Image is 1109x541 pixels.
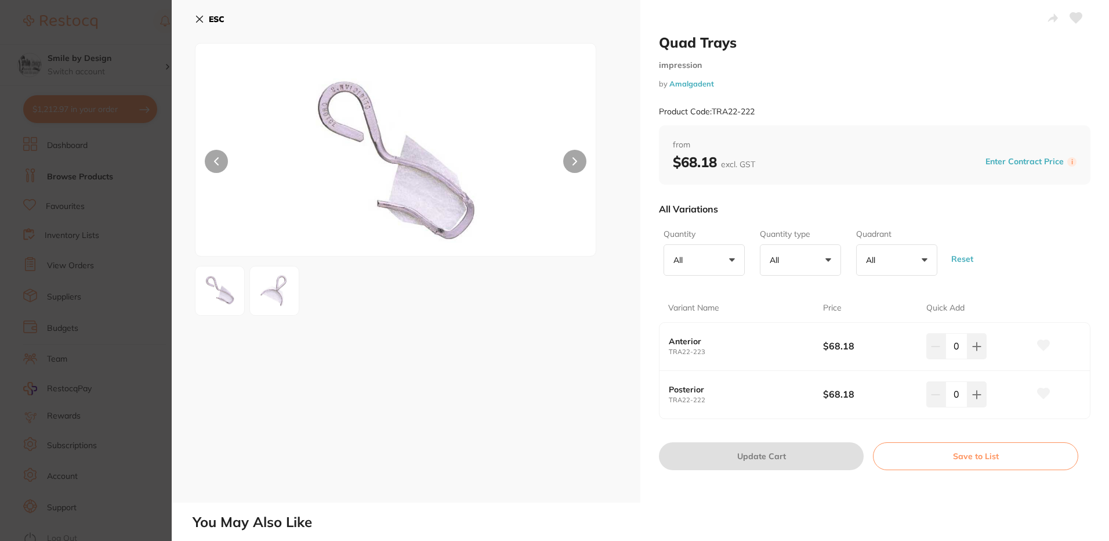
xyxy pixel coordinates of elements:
[873,442,1078,470] button: Save to List
[673,153,755,171] b: $68.18
[659,34,1090,51] h2: Quad Trays
[673,139,1077,151] span: from
[856,244,937,276] button: All
[866,255,880,265] p: All
[721,159,755,169] span: excl. GST
[1067,157,1077,167] label: i
[669,337,808,346] b: Anterior
[856,229,934,240] label: Quadrant
[659,203,718,215] p: All Variations
[664,229,741,240] label: Quantity
[669,396,823,404] small: TRA22-222
[668,302,719,314] p: Variant Name
[823,388,916,401] b: $68.18
[199,270,241,312] img: MjIyMjItanBn
[760,229,838,240] label: Quantity type
[659,80,1090,88] small: by
[770,255,784,265] p: All
[669,348,823,356] small: TRA22-223
[664,244,745,276] button: All
[276,73,516,256] img: MjIyMjItanBn
[253,270,295,312] img: MjIyMjMtanBn
[659,60,1090,70] small: impression
[926,302,965,314] p: Quick Add
[669,79,714,88] a: Amalgadent
[193,514,1104,531] h2: You May Also Like
[673,255,687,265] p: All
[209,14,224,24] b: ESC
[760,244,841,276] button: All
[948,238,977,280] button: Reset
[195,9,224,29] button: ESC
[659,442,864,470] button: Update Cart
[669,385,808,394] b: Posterior
[823,302,842,314] p: Price
[659,107,755,117] small: Product Code: TRA22-222
[982,156,1067,167] button: Enter Contract Price
[823,340,916,352] b: $68.18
